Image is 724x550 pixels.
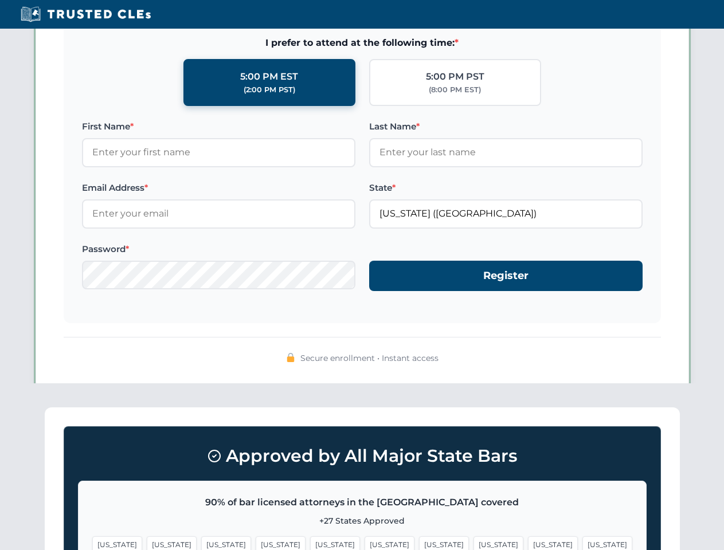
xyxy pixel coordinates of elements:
[426,69,484,84] div: 5:00 PM PST
[369,261,643,291] button: Register
[369,138,643,167] input: Enter your last name
[82,242,355,256] label: Password
[369,199,643,228] input: Florida (FL)
[286,353,295,362] img: 🔒
[82,36,643,50] span: I prefer to attend at the following time:
[244,84,295,96] div: (2:00 PM PST)
[240,69,298,84] div: 5:00 PM EST
[82,120,355,133] label: First Name
[369,120,643,133] label: Last Name
[369,181,643,195] label: State
[78,441,647,472] h3: Approved by All Major State Bars
[300,352,439,364] span: Secure enrollment • Instant access
[82,181,355,195] label: Email Address
[429,84,481,96] div: (8:00 PM EST)
[92,514,632,527] p: +27 States Approved
[17,6,154,23] img: Trusted CLEs
[92,495,632,510] p: 90% of bar licensed attorneys in the [GEOGRAPHIC_DATA] covered
[82,199,355,228] input: Enter your email
[82,138,355,167] input: Enter your first name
